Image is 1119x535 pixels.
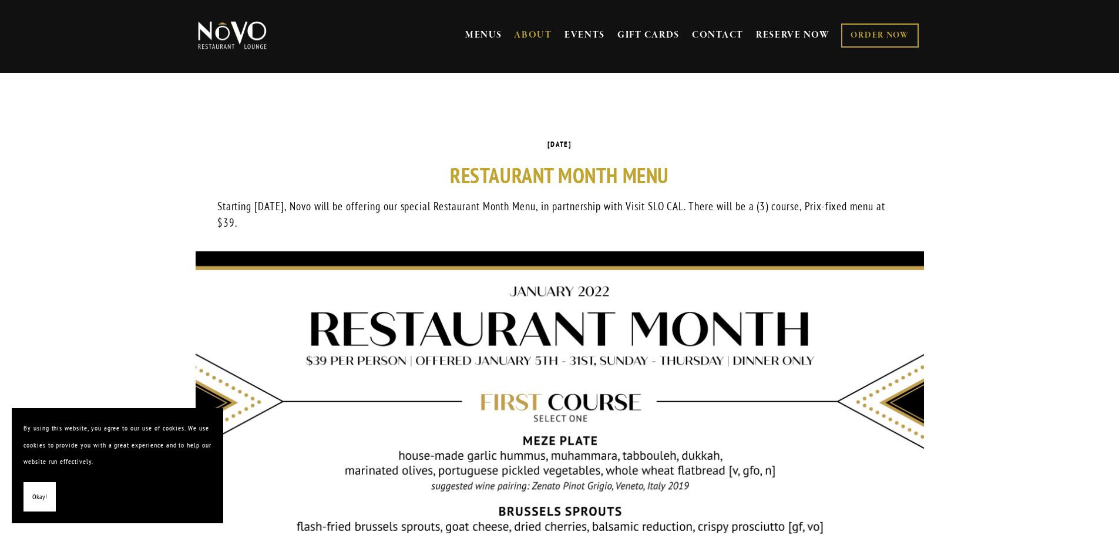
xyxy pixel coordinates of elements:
span: Okay! [32,489,47,506]
a: CONTACT [692,24,744,46]
a: MENUS [465,29,502,41]
a: RESERVE NOW [756,24,830,46]
button: Okay! [23,482,56,512]
a: ORDER NOW [841,23,918,48]
img: Novo Restaurant &amp; Lounge [196,21,269,50]
p: By using this website, you agree to our use of cookies. We use cookies to provide you with a grea... [23,420,211,470]
section: Cookie banner [12,408,223,523]
a: EVENTS [564,29,605,41]
a: GIFT CARDS [617,24,680,46]
a: ABOUT [514,29,552,41]
p: Starting [DATE], Novo will be offering our special Restaurant Month Menu, in partnership with Vis... [217,198,902,231]
time: [DATE] [547,136,572,153]
h1: Restaurant Month Menu [196,165,924,186]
